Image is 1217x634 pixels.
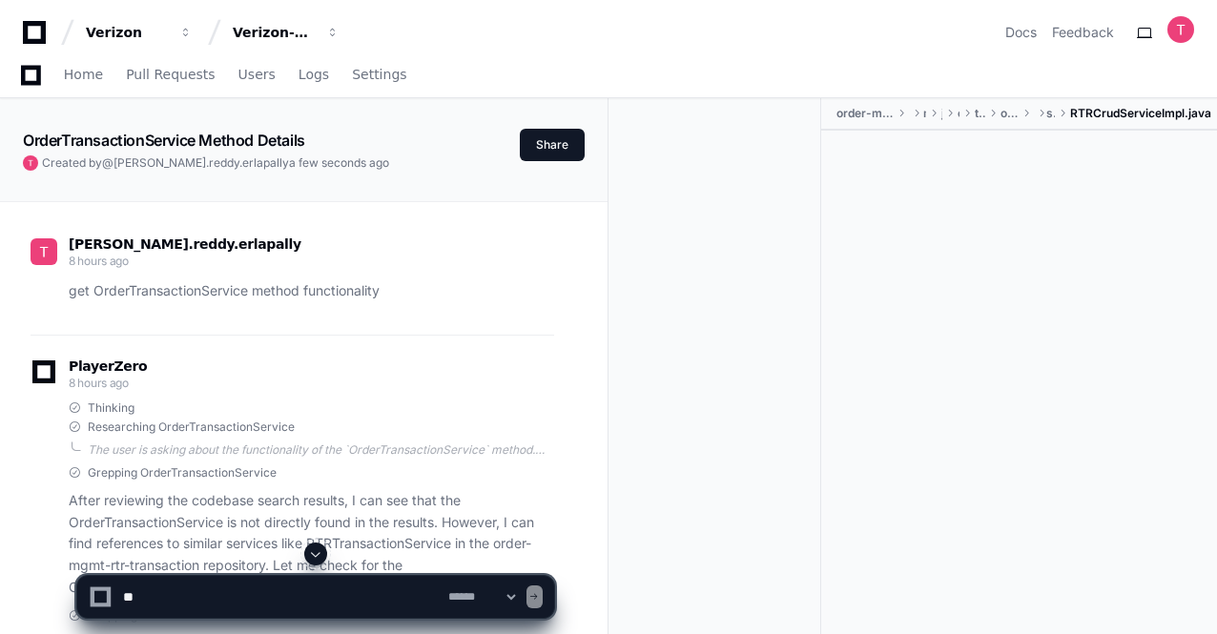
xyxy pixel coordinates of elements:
span: ordermgmt [1000,106,1019,121]
img: ACg8ocJBXhNa7Cy39Q8gvzRUVTFuavxZdkM6kCXjZ9qLpsh2yMcOzQ=s96-c [1167,16,1194,43]
span: main [923,106,926,121]
div: Verizon-Clarify-Order-Management [233,23,315,42]
p: get OrderTransactionService method functionality [69,280,554,302]
img: ACg8ocJBXhNa7Cy39Q8gvzRUVTFuavxZdkM6kCXjZ9qLpsh2yMcOzQ=s96-c [23,155,38,171]
button: Verizon-Clarify-Order-Management [225,15,347,50]
span: service [1046,106,1055,121]
span: tracfone [975,106,986,121]
a: Users [238,53,276,97]
span: @ [102,155,113,170]
img: ACg8ocJBXhNa7Cy39Q8gvzRUVTFuavxZdkM6kCXjZ9qLpsh2yMcOzQ=s96-c [31,238,57,265]
a: Docs [1005,23,1037,42]
button: Share [520,129,585,161]
button: Verizon [78,15,200,50]
div: Verizon [86,23,168,42]
span: PlayerZero [69,360,147,372]
span: order-mgmt-rtr-transaction [836,106,894,121]
span: Researching OrderTransactionService [88,419,295,435]
span: Home [64,69,103,80]
span: Grepping OrderTransactionService [88,465,277,481]
span: Users [238,69,276,80]
a: Logs [299,53,329,97]
span: a few seconds ago [289,155,389,170]
button: Feedback [1052,23,1114,42]
span: java [941,106,942,121]
span: RTRCrudServiceImpl.java [1070,106,1211,121]
span: Created by [42,155,389,171]
span: com [958,106,959,121]
span: Thinking [88,400,134,416]
span: Settings [352,69,406,80]
span: 8 hours ago [69,376,129,390]
app-text-character-animate: OrderTransactionService Method Details [23,131,305,150]
span: [PERSON_NAME].reddy.erlapally [113,155,289,170]
span: Logs [299,69,329,80]
iframe: Open customer support [1156,571,1207,623]
div: The user is asking about the functionality of the `OrderTransactionService` method. This seems to... [88,442,554,458]
a: Pull Requests [126,53,215,97]
span: Pull Requests [126,69,215,80]
a: Settings [352,53,406,97]
span: [PERSON_NAME].reddy.erlapally [69,236,301,252]
p: After reviewing the codebase search results, I can see that the OrderTransactionService is not di... [69,490,554,599]
span: 8 hours ago [69,254,129,268]
a: Home [64,53,103,97]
